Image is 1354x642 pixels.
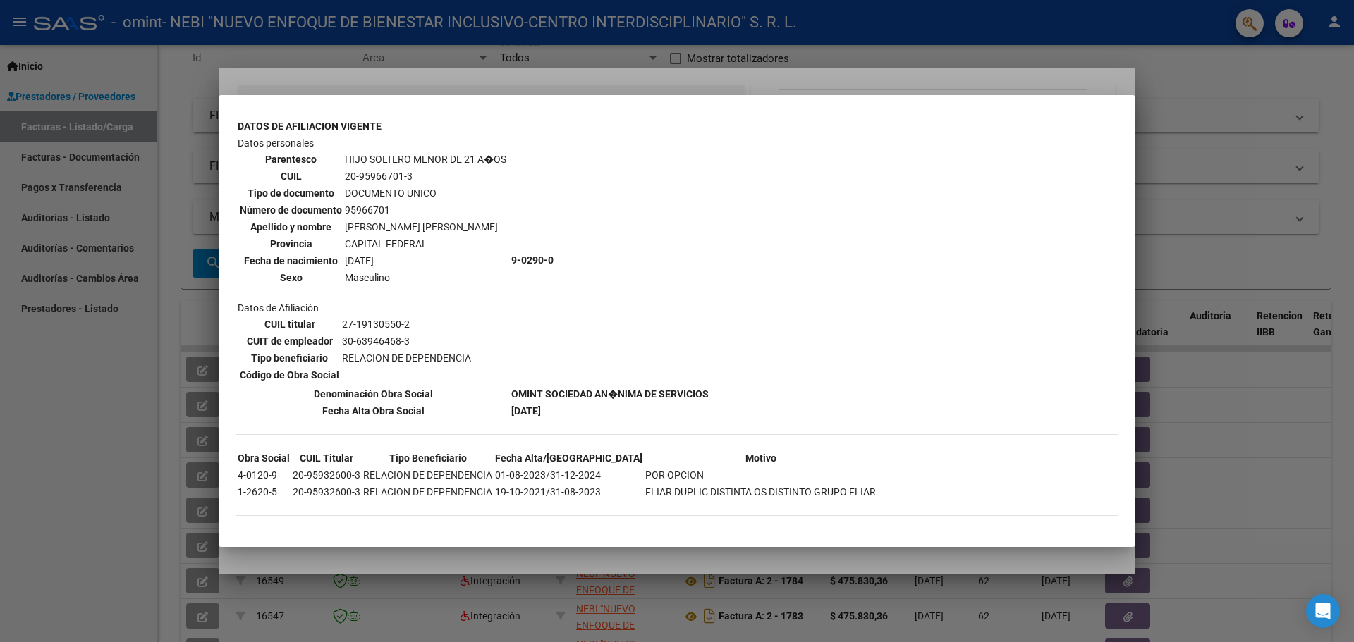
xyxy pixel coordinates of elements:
[237,467,291,483] td: 4-0120-9
[237,403,509,419] th: Fecha Alta Obra Social
[362,484,493,500] td: RELACION DE DEPENDENCIA
[344,168,507,184] td: 20-95966701-3
[494,450,643,466] th: Fecha Alta/[GEOGRAPHIC_DATA]
[237,386,509,402] th: Denominación Obra Social
[239,253,343,268] th: Fecha de nacimiento
[292,450,361,466] th: CUIL Titular
[239,367,340,383] th: Código de Obra Social
[645,467,877,483] td: POR OPCION
[238,121,382,132] b: DATOS DE AFILIACION VIGENTE
[239,333,340,349] th: CUIT de empleador
[239,168,343,184] th: CUIL
[494,484,643,500] td: 19-10-2021/31-08-2023
[344,185,507,201] td: DOCUMENTO UNICO
[341,333,472,349] td: 30-63946468-3
[344,202,507,218] td: 95966701
[239,236,343,252] th: Provincia
[511,254,554,266] b: 9-0290-0
[239,316,340,332] th: CUIL titular
[237,484,291,500] td: 1-2620-5
[239,219,343,235] th: Apellido y nombre
[344,270,507,285] td: Masculino
[344,236,507,252] td: CAPITAL FEDERAL
[239,202,343,218] th: Número de documento
[341,316,472,332] td: 27-19130550-2
[292,467,361,483] td: 20-95932600-3
[511,405,541,416] b: [DATE]
[362,450,493,466] th: Tipo Beneficiario
[341,350,472,366] td: RELACION DE DEPENDENCIA
[239,350,340,366] th: Tipo beneficiario
[344,219,507,235] td: [PERSON_NAME] [PERSON_NAME]
[237,135,509,385] td: Datos personales Datos de Afiliación
[239,185,343,201] th: Tipo de documento
[511,388,709,400] b: OMINT SOCIEDAD AN�NlMA DE SERVICIOS
[237,450,291,466] th: Obra Social
[494,467,643,483] td: 01-08-2023/31-12-2024
[645,484,877,500] td: FLIAR DUPLIC DISTINTA OS DISTINTO GRUPO FLIAR
[362,467,493,483] td: RELACION DE DEPENDENCIA
[645,450,877,466] th: Motivo
[344,253,507,268] td: [DATE]
[239,270,343,285] th: Sexo
[292,484,361,500] td: 20-95932600-3
[344,152,507,167] td: HIJO SOLTERO MENOR DE 21 A�OS
[1306,594,1340,628] div: Open Intercom Messenger
[239,152,343,167] th: Parentesco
